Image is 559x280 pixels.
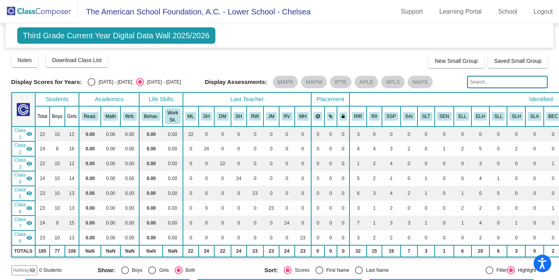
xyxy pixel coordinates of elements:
span: Display Assessments: [205,78,267,86]
td: 0 [337,127,349,141]
th: Life Skills [139,93,183,106]
span: Class 3 [14,157,26,171]
th: Total [35,106,50,127]
th: Academics [79,93,139,106]
td: 0 [454,171,471,186]
button: RIR [352,112,364,121]
td: 10 [50,156,65,171]
td: 0 [199,216,214,230]
td: 0 [295,141,311,156]
td: Jillian Morgan - 3F [12,201,35,216]
td: 0.00 [120,141,139,156]
th: Placement [311,93,349,106]
td: 10 [50,171,65,186]
td: 0 [525,186,543,201]
td: 0.00 [120,216,139,230]
td: 2 [401,141,417,156]
td: 0 [401,156,417,171]
td: 0.00 [120,156,139,171]
span: Download Class List [52,57,102,63]
td: 0.00 [79,127,101,141]
td: 0 [525,127,543,141]
th: Siobhan Haizlip [231,106,247,127]
td: 2 [367,156,382,171]
td: 0 [454,127,471,141]
mat-chip: IPTE [330,76,351,88]
td: 10 [50,201,65,216]
td: 1 [435,141,453,156]
td: 0.00 [163,127,183,141]
button: SSP [384,112,398,121]
th: Last Teacher [183,93,311,106]
button: RW [249,112,261,121]
td: 24 [35,216,50,230]
td: 0.00 [163,216,183,230]
td: 24 [231,171,247,186]
th: Intensive Reading Intervention [367,106,382,127]
span: Display Scores for Years: [11,78,82,86]
td: 0 [183,216,199,230]
td: 0 [247,141,263,156]
td: 1 [489,171,507,186]
td: 6 [349,186,367,201]
td: 2 [454,141,471,156]
mat-chip: APLE [355,76,378,88]
td: 0 [183,186,199,201]
td: 1 [417,171,435,186]
td: 0 [435,156,453,171]
td: 0 [247,127,263,141]
td: 0 [525,156,543,171]
td: 0 [507,171,525,186]
span: Class 4 [14,171,26,185]
td: 0.00 [163,156,183,171]
td: 3 [367,186,382,201]
button: ELH [474,112,487,121]
td: 14 [65,171,79,186]
td: 0 [471,127,490,141]
th: Darla MacDonald [214,106,231,127]
td: 10 [50,186,65,201]
td: 0 [507,127,525,141]
div: [DATE] - [DATE] [144,78,181,86]
button: SH [233,112,244,121]
td: 0 [183,171,199,186]
td: 0 [279,127,295,141]
td: 12 [65,156,79,171]
td: 0 [324,127,337,141]
button: Notes [11,53,38,67]
td: 23 [263,201,279,216]
td: 0 [324,186,337,201]
td: 0 [337,186,349,201]
td: 0 [489,201,507,216]
td: 5 [489,186,507,201]
td: 0 [231,156,247,171]
th: Speech & Language Therapy [417,106,435,127]
td: 0 [263,171,279,186]
td: 2 [507,141,525,156]
td: 1 [417,186,435,201]
th: Keep away students [311,106,324,127]
td: 0 [311,171,324,186]
td: 0 [324,201,337,216]
td: 0 [199,186,214,201]
td: 4 [367,141,382,156]
td: 0 [214,216,231,230]
td: 0.00 [101,216,120,230]
td: 0 [183,141,199,156]
mat-radio-group: Select an option [88,78,181,86]
a: Learning Portal [433,5,488,18]
td: 0 [263,186,279,201]
td: 0 [489,156,507,171]
td: 0 [324,171,337,186]
td: 0.00 [120,171,139,186]
td: 10 [50,127,65,141]
span: Notes [18,57,32,63]
td: 0 [199,156,214,171]
td: 0 [263,141,279,156]
td: Siobhan Haizlip - 3D [12,171,35,186]
a: Support [395,5,429,18]
td: 0 [417,156,435,171]
th: Girls [65,106,79,127]
td: 16 [65,141,79,156]
td: 23 [35,186,50,201]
